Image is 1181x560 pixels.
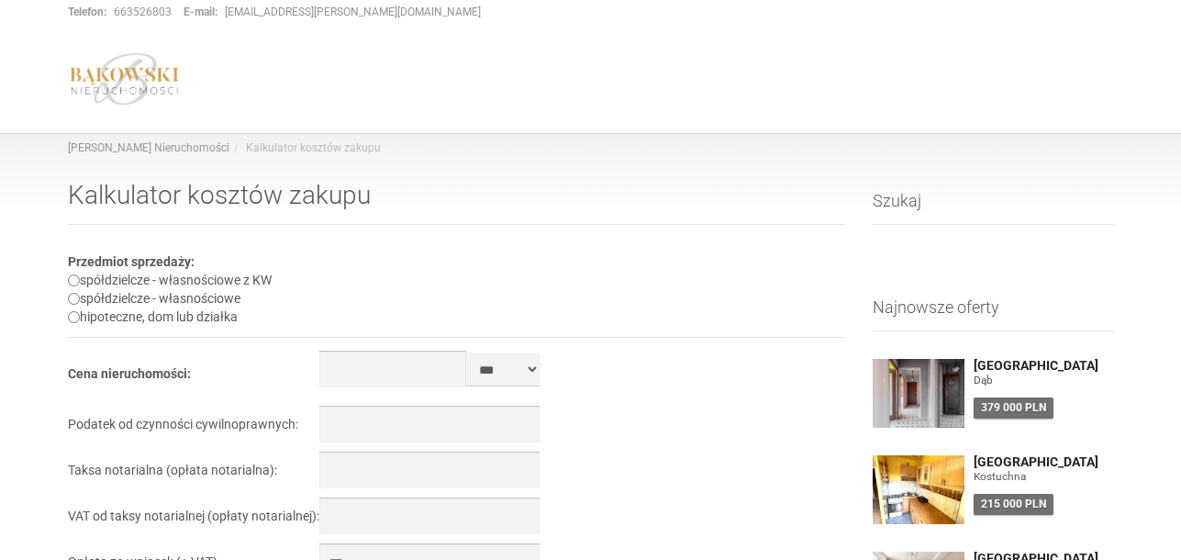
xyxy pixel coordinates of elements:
[68,406,319,452] td: Podatek od czynności cywilnoprawnych:
[68,366,191,381] b: Cena nieruchomości:
[184,6,217,18] strong: E-mail:
[68,498,319,543] td: VAT od taksy notarialnej (opłaty notarialnej):
[114,6,172,18] a: 663526803
[974,373,1114,388] figure: Dąb
[974,455,1114,469] a: [GEOGRAPHIC_DATA]
[974,469,1114,485] figure: Kostuchna
[974,398,1053,419] div: 379 000 PLN
[974,359,1114,373] a: [GEOGRAPHIC_DATA]
[68,182,846,225] h1: Kalkulator kosztów zakupu
[68,291,240,306] label: spółdzielcze - własnościowe
[68,254,195,269] b: Przedmiot sprzedaży:
[873,192,1114,225] h3: Szukaj
[68,141,229,154] a: [PERSON_NAME] Nieruchomości
[229,140,381,156] li: Kalkulator kosztów zakupu
[68,311,80,323] input: hipoteczne, dom lub działka
[974,494,1053,515] div: 215 000 PLN
[68,274,80,286] input: spółdzielcze - własnościowe z KW
[68,6,106,18] strong: Telefon:
[873,298,1114,331] h3: Najnowsze oferty
[68,52,182,106] img: logo
[68,452,319,498] td: Taksa notarialna (opłata notarialna):
[68,273,272,287] label: spółdzielcze - własnościowe z KW
[225,6,481,18] a: [EMAIL_ADDRESS][PERSON_NAME][DOMAIN_NAME]
[68,293,80,305] input: spółdzielcze - własnościowe
[68,309,238,324] label: hipoteczne, dom lub działka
